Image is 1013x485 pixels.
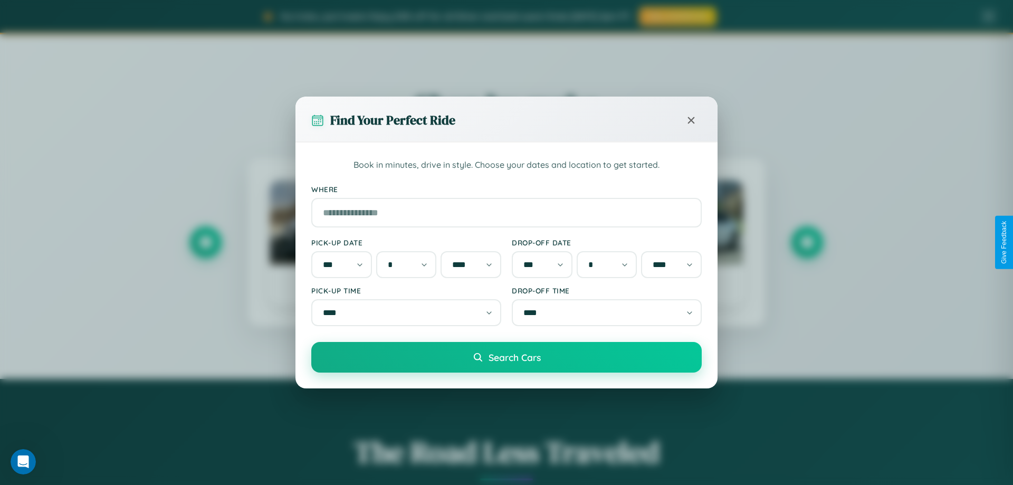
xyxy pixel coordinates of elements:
h3: Find Your Perfect Ride [330,111,455,129]
label: Pick-up Date [311,238,501,247]
label: Where [311,185,702,194]
button: Search Cars [311,342,702,373]
span: Search Cars [489,351,541,363]
p: Book in minutes, drive in style. Choose your dates and location to get started. [311,158,702,172]
label: Drop-off Date [512,238,702,247]
label: Drop-off Time [512,286,702,295]
label: Pick-up Time [311,286,501,295]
